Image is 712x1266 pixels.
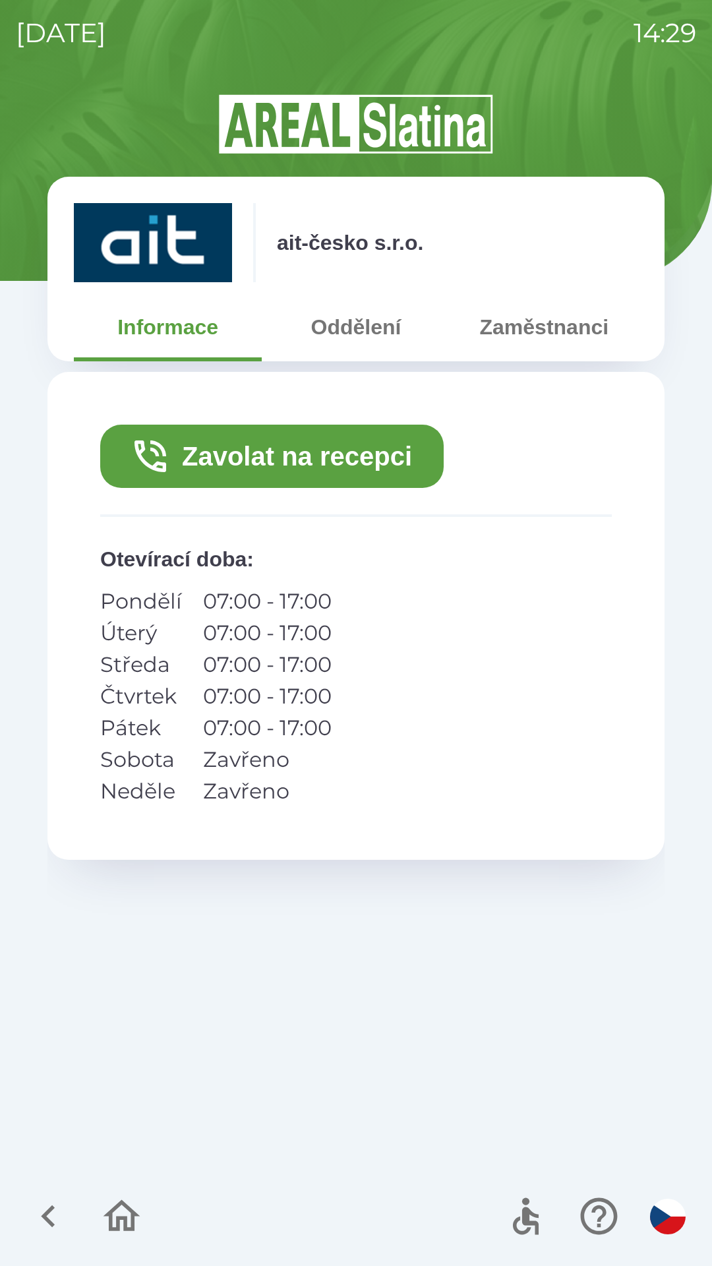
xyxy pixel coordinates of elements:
p: 07:00 - 17:00 [203,712,332,744]
button: Informace [74,303,262,351]
img: 40b5cfbb-27b1-4737-80dc-99d800fbabba.png [74,203,232,282]
p: Zavřeno [203,775,332,807]
p: 07:00 - 17:00 [203,617,332,649]
button: Zavolat na recepci [100,425,444,488]
p: Středa [100,649,182,680]
p: Sobota [100,744,182,775]
p: ait-česko s.r.o. [277,227,423,258]
p: Úterý [100,617,182,649]
p: 07:00 - 17:00 [203,586,332,617]
p: Pátek [100,712,182,744]
p: 07:00 - 17:00 [203,680,332,712]
p: Otevírací doba : [100,543,612,575]
p: 14:29 [634,13,696,53]
p: [DATE] [16,13,106,53]
p: Zavřeno [203,744,332,775]
button: Oddělení [262,303,450,351]
img: Logo [47,92,665,156]
p: 07:00 - 17:00 [203,649,332,680]
img: cs flag [650,1199,686,1234]
p: Pondělí [100,586,182,617]
p: Čtvrtek [100,680,182,712]
button: Zaměstnanci [450,303,638,351]
p: Neděle [100,775,182,807]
